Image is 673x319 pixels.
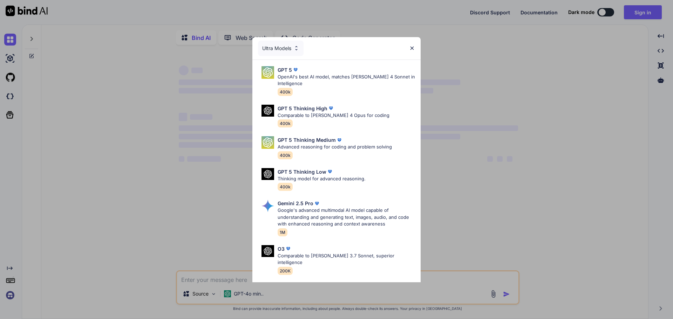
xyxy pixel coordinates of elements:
img: premium [326,168,333,175]
p: GPT 5 [278,66,292,74]
p: GPT 5 Thinking High [278,105,327,112]
span: 400k [278,119,293,127]
img: Pick Models [293,45,299,51]
span: 1M [278,228,287,236]
p: GPT 5 Thinking Low [278,168,326,175]
span: 400k [278,183,293,191]
span: 200K [278,267,293,275]
p: Comparable to [PERSON_NAME] 4 Opus for coding [278,112,389,119]
img: Pick Models [261,245,274,257]
p: Advanced reasoning for coding and problem solving [278,144,392,151]
p: GPT 5 Thinking Medium [278,136,336,144]
img: premium [336,137,343,144]
p: Comparable to [PERSON_NAME] 3.7 Sonnet, superior intelligence [278,252,415,266]
span: 400k [278,88,293,96]
img: premium [327,105,334,112]
p: OpenAI's best AI model, matches [PERSON_NAME] 4 Sonnet in Intelligence [278,74,415,87]
img: premium [285,245,292,252]
div: Ultra Models [258,41,304,56]
img: Pick Models [261,168,274,180]
p: Google's advanced multimodal AI model capable of understanding and generating text, images, audio... [278,207,415,228]
img: Pick Models [261,200,274,212]
img: Pick Models [261,66,274,79]
p: O3 [278,245,285,252]
img: premium [313,200,320,207]
img: close [409,45,415,51]
img: Pick Models [261,136,274,149]
p: Gemini 2.5 Pro [278,200,313,207]
p: Thinking model for advanced reasoning. [278,175,366,182]
span: 400k [278,151,293,159]
img: Pick Models [261,105,274,117]
img: premium [292,66,299,73]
